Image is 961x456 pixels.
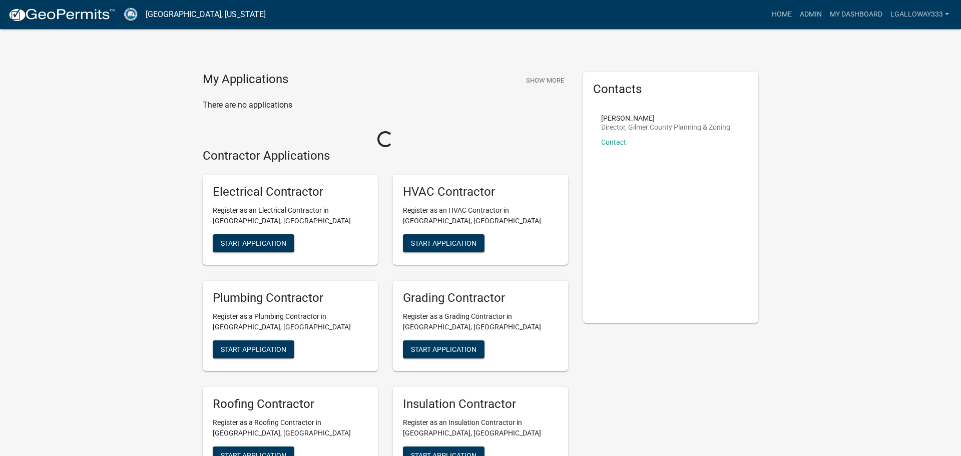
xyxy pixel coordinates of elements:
h5: Contacts [593,82,748,97]
h5: Insulation Contractor [403,397,558,411]
button: Start Application [213,234,294,252]
button: Start Application [403,234,485,252]
h5: Grading Contractor [403,291,558,305]
a: Home [768,5,796,24]
p: Director, Gilmer County Planning & Zoning [601,124,730,131]
button: Start Application [213,340,294,358]
span: Start Application [411,345,476,353]
p: There are no applications [203,99,568,111]
p: Register as an Electrical Contractor in [GEOGRAPHIC_DATA], [GEOGRAPHIC_DATA] [213,205,368,226]
h5: Electrical Contractor [213,185,368,199]
span: Start Application [221,345,286,353]
a: Admin [796,5,826,24]
p: Register as an HVAC Contractor in [GEOGRAPHIC_DATA], [GEOGRAPHIC_DATA] [403,205,558,226]
h4: My Applications [203,72,288,87]
p: Register as an Insulation Contractor in [GEOGRAPHIC_DATA], [GEOGRAPHIC_DATA] [403,417,558,438]
a: [GEOGRAPHIC_DATA], [US_STATE] [146,6,266,23]
h5: Roofing Contractor [213,397,368,411]
span: Start Application [411,239,476,247]
a: Contact [601,138,626,146]
a: My Dashboard [826,5,886,24]
p: Register as a Roofing Contractor in [GEOGRAPHIC_DATA], [GEOGRAPHIC_DATA] [213,417,368,438]
span: Start Application [221,239,286,247]
img: Gilmer County, Georgia [123,8,138,21]
a: lgalloway333 [886,5,953,24]
h4: Contractor Applications [203,149,568,163]
p: [PERSON_NAME] [601,115,730,122]
button: Start Application [403,340,485,358]
button: Show More [522,72,568,89]
h5: Plumbing Contractor [213,291,368,305]
p: Register as a Grading Contractor in [GEOGRAPHIC_DATA], [GEOGRAPHIC_DATA] [403,311,558,332]
h5: HVAC Contractor [403,185,558,199]
p: Register as a Plumbing Contractor in [GEOGRAPHIC_DATA], [GEOGRAPHIC_DATA] [213,311,368,332]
